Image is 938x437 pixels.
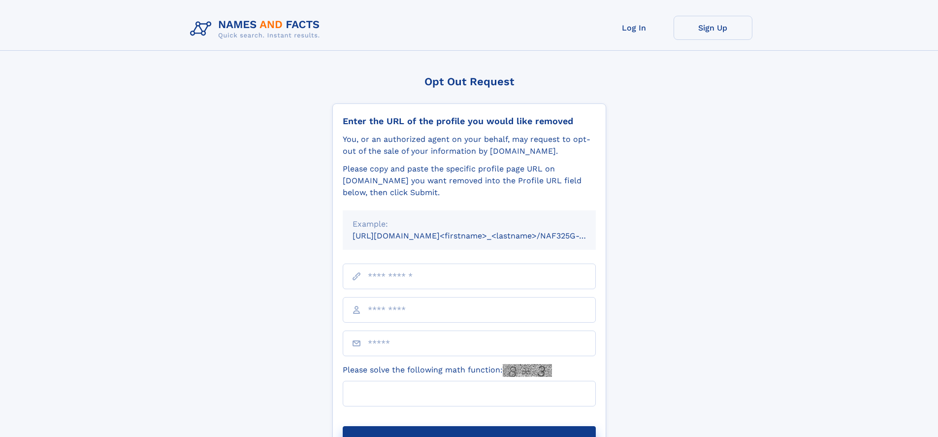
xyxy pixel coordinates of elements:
[343,163,596,199] div: Please copy and paste the specific profile page URL on [DOMAIN_NAME] you want removed into the Pr...
[343,364,552,377] label: Please solve the following math function:
[343,134,596,157] div: You, or an authorized agent on your behalf, may request to opt-out of the sale of your informatio...
[186,16,328,42] img: Logo Names and Facts
[353,218,586,230] div: Example:
[674,16,752,40] a: Sign Up
[595,16,674,40] a: Log In
[353,231,615,240] small: [URL][DOMAIN_NAME]<firstname>_<lastname>/NAF325G-xxxxxxxx
[332,75,606,88] div: Opt Out Request
[343,116,596,127] div: Enter the URL of the profile you would like removed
